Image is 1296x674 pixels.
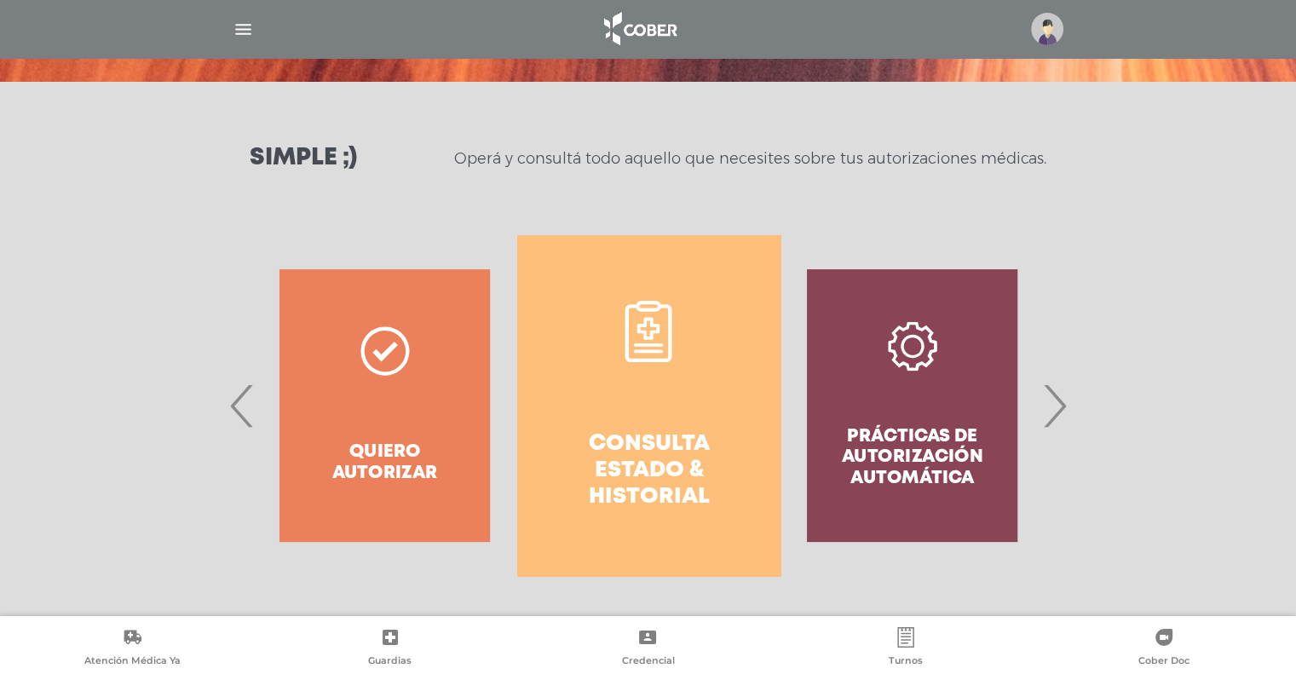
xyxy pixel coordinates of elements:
img: Cober_menu-lines-white.svg [233,19,254,40]
span: Atención Médica Ya [84,654,181,670]
img: profile-placeholder.svg [1031,13,1063,45]
span: Guardias [368,654,412,670]
span: Previous [226,360,259,452]
span: Turnos [889,654,923,670]
span: Next [1038,360,1071,452]
p: Operá y consultá todo aquello que necesites sobre tus autorizaciones médicas. [454,148,1046,169]
a: Guardias [262,627,520,671]
a: Credencial [519,627,777,671]
a: Turnos [777,627,1035,671]
span: Cober Doc [1138,654,1189,670]
a: Atención Médica Ya [3,627,262,671]
h3: Simple ;) [250,147,357,170]
span: Credencial [621,654,674,670]
a: Consulta estado & historial [517,235,780,576]
img: logo_cober_home-white.png [595,9,684,49]
h4: Consulta estado & historial [548,431,750,511]
a: Cober Doc [1034,627,1293,671]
